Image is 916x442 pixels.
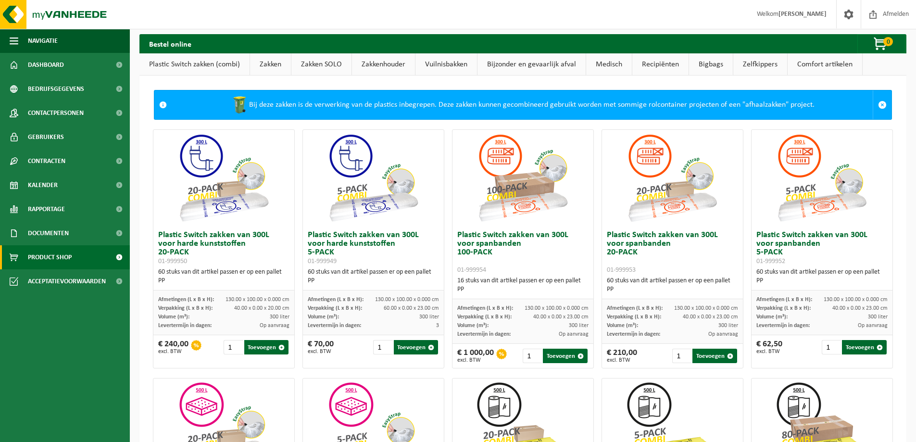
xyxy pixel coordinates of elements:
[756,314,788,320] span: Volume (m³):
[533,314,589,320] span: 40.00 x 0.00 x 23.00 cm
[244,340,289,354] button: Toevoegen
[28,173,58,197] span: Kalender
[308,323,361,328] span: Levertermijn in dagen:
[28,221,69,245] span: Documenten
[158,297,214,303] span: Afmetingen (L x B x H):
[436,323,439,328] span: 3
[139,34,201,53] h2: Bestel online
[607,305,663,311] span: Afmetingen (L x B x H):
[457,266,486,274] span: 01-999954
[607,314,661,320] span: Verpakking (L x B x H):
[308,349,334,354] span: excl. BTW
[384,305,439,311] span: 60.00 x 0.00 x 23.00 cm
[756,277,888,285] div: PP
[308,268,439,285] div: 60 stuks van dit artikel passen er op een pallet
[624,130,720,226] img: 01-999953
[158,349,188,354] span: excl. BTW
[778,11,827,18] strong: [PERSON_NAME]
[858,323,888,328] span: Op aanvraag
[477,53,586,76] a: Bijzonder en gevaarlijk afval
[224,340,243,354] input: 1
[308,277,439,285] div: PP
[824,297,888,303] span: 130.00 x 100.00 x 0.000 cm
[28,269,106,293] span: Acceptatievoorwaarden
[158,323,212,328] span: Levertermijn in dagen:
[394,340,439,354] button: Toevoegen
[559,331,589,337] span: Op aanvraag
[158,277,289,285] div: PP
[586,53,632,76] a: Medisch
[291,53,351,76] a: Zakken SOLO
[457,323,489,328] span: Volume (m³):
[475,130,571,226] img: 01-999954
[308,314,339,320] span: Volume (m³):
[419,314,439,320] span: 300 liter
[308,258,337,265] span: 01-999949
[28,125,64,149] span: Gebruikers
[689,53,733,76] a: Bigbags
[260,323,289,328] span: Op aanvraag
[822,340,841,354] input: 1
[569,323,589,328] span: 300 liter
[230,95,249,114] img: WB-0240-HPE-GN-50.png
[28,149,65,173] span: Contracten
[373,340,392,354] input: 1
[692,349,737,363] button: Toevoegen
[756,268,888,285] div: 60 stuks van dit artikel passen er op een pallet
[308,305,362,311] span: Verpakking (L x B x H):
[868,314,888,320] span: 300 liter
[842,340,887,354] button: Toevoegen
[607,331,660,337] span: Levertermijn in dagen:
[308,231,439,265] h3: Plastic Switch zakken van 300L voor harde kunststoffen 5-PACK
[176,130,272,226] img: 01-999950
[756,297,812,303] span: Afmetingen (L x B x H):
[415,53,477,76] a: Vuilnisbakken
[607,357,637,363] span: excl. BTW
[607,277,738,294] div: 60 stuks van dit artikel passen er op een pallet
[457,314,512,320] span: Verpakking (L x B x H):
[683,314,738,320] span: 40.00 x 0.00 x 23.00 cm
[172,90,873,119] div: Bij deze zakken is de verwerking van de plastics inbegrepen. Deze zakken kunnen gecombineerd gebr...
[28,53,64,77] span: Dashboard
[308,340,334,354] div: € 70,00
[756,323,810,328] span: Levertermijn in dagen:
[718,323,738,328] span: 300 liter
[457,349,494,363] div: € 1 000,00
[733,53,787,76] a: Zelfkippers
[788,53,862,76] a: Comfort artikelen
[139,53,250,76] a: Plastic Switch zakken (combi)
[457,231,589,274] h3: Plastic Switch zakken van 300L voor spanbanden 100-PACK
[28,101,84,125] span: Contactpersonen
[457,305,513,311] span: Afmetingen (L x B x H):
[708,331,738,337] span: Op aanvraag
[457,331,511,337] span: Levertermijn in dagen:
[158,305,213,311] span: Verpakking (L x B x H):
[523,349,542,363] input: 1
[325,130,421,226] img: 01-999949
[457,285,589,294] div: PP
[28,245,72,269] span: Product Shop
[158,314,189,320] span: Volume (m³):
[607,231,738,274] h3: Plastic Switch zakken van 300L voor spanbanden 20-PACK
[158,231,289,265] h3: Plastic Switch zakken van 300L voor harde kunststoffen 20-PACK
[756,349,782,354] span: excl. BTW
[756,258,785,265] span: 01-999952
[873,90,891,119] a: Sluit melding
[158,268,289,285] div: 60 stuks van dit artikel passen er op een pallet
[774,130,870,226] img: 01-999952
[308,297,364,303] span: Afmetingen (L x B x H):
[457,277,589,294] div: 16 stuks van dit artikel passen er op een pallet
[607,323,638,328] span: Volume (m³):
[607,285,738,294] div: PP
[525,305,589,311] span: 130.00 x 100.00 x 0.000 cm
[250,53,291,76] a: Zakken
[375,297,439,303] span: 130.00 x 100.00 x 0.000 cm
[270,314,289,320] span: 300 liter
[883,37,893,46] span: 0
[158,340,188,354] div: € 240,00
[832,305,888,311] span: 40.00 x 0.00 x 23.00 cm
[756,340,782,354] div: € 62,50
[857,34,905,53] button: 0
[352,53,415,76] a: Zakkenhouder
[674,305,738,311] span: 130.00 x 100.00 x 0.000 cm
